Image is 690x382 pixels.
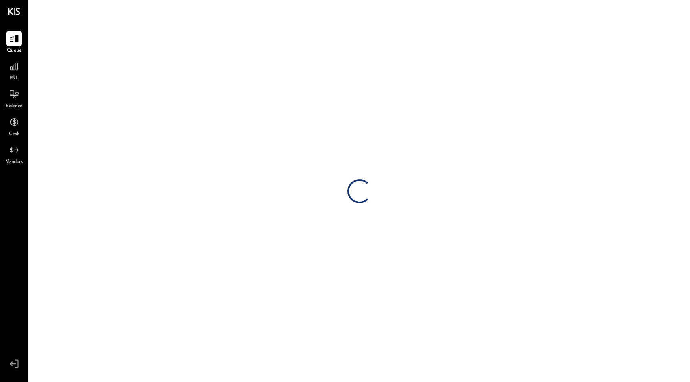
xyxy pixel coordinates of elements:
span: Cash [9,131,19,138]
a: Queue [0,31,28,54]
a: Vendors [0,142,28,166]
span: Queue [7,47,22,54]
span: Balance [6,103,23,110]
a: P&L [0,59,28,82]
a: Balance [0,87,28,110]
a: Cash [0,115,28,138]
span: Vendors [6,159,23,166]
span: P&L [10,75,19,82]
